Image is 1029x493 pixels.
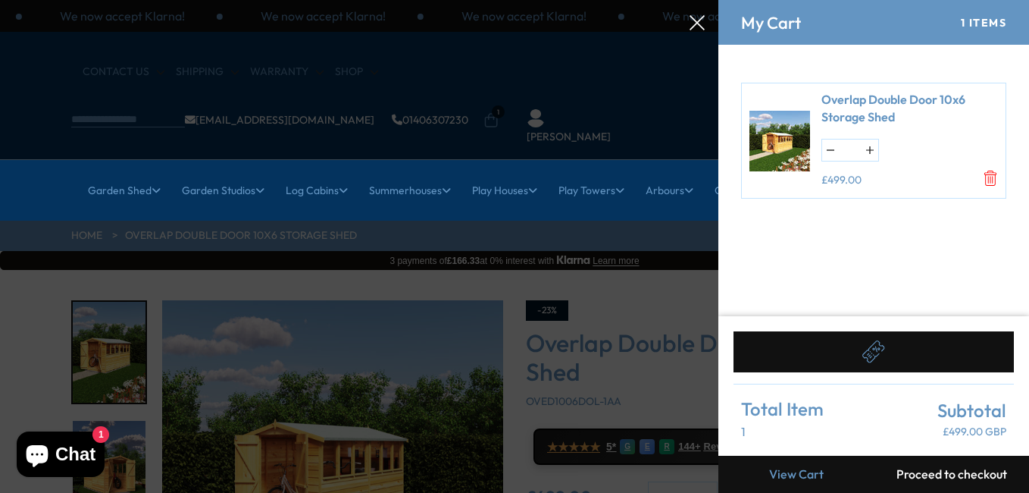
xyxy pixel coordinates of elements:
p: 1 [741,423,824,440]
a: View Cart [718,456,874,493]
a: Garden Shed [88,171,161,209]
a: Summerhouses [369,171,451,209]
a: Overlap Double Door 10x6 Storage Shed [821,91,998,125]
ins: £499.00 [821,173,862,188]
p: £499.00 GBP [937,425,1006,440]
a: Play Towers [558,171,624,209]
a: Garden Studios [182,171,264,209]
h4: My Cart [741,13,801,33]
span: Subtotal [937,401,1006,419]
a: Remove Overlap Double Door 10x6 Storage Shed [983,171,998,186]
inbox-online-store-chat: Shopify online store chat [12,432,109,481]
a: Green Houses [715,171,791,209]
button: Proceed to checkout [874,456,1029,493]
div: 1 Items [961,17,1006,30]
span: Total Item [741,400,824,418]
input: Quantity for Overlap Double Door 10x6 Storage Shed [839,140,862,161]
a: Log Cabins [286,171,348,209]
a: Play Houses [472,171,537,209]
a: Arbours [646,171,693,209]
